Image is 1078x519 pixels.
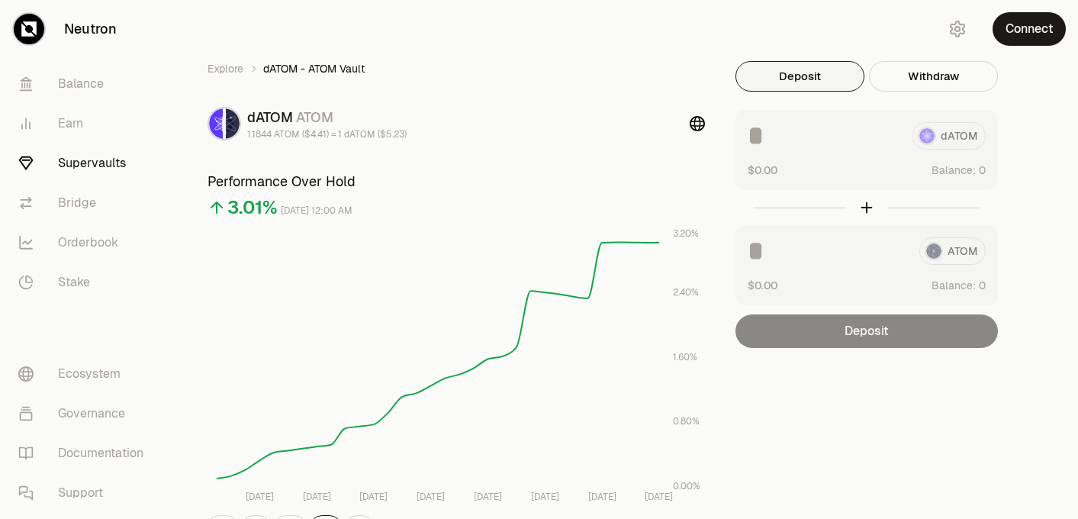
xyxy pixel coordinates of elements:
span: Balance: [932,278,976,293]
a: Bridge [6,183,165,223]
a: Explore [208,61,243,76]
tspan: [DATE] [531,491,559,503]
tspan: [DATE] [359,491,388,503]
button: $0.00 [748,277,777,293]
tspan: [DATE] [588,491,616,503]
tspan: 3.20% [673,227,699,240]
tspan: 0.00% [673,480,700,492]
div: dATOM [247,107,407,128]
a: Balance [6,64,165,104]
a: Supervaults [6,143,165,183]
a: Stake [6,263,165,302]
tspan: [DATE] [474,491,502,503]
span: Balance: [932,163,976,178]
button: Deposit [735,61,864,92]
tspan: 0.80% [673,415,700,427]
button: Connect [993,12,1066,46]
span: dATOM - ATOM Vault [263,61,365,76]
tspan: [DATE] [246,491,274,503]
a: Documentation [6,434,165,473]
span: ATOM [296,108,333,126]
tspan: 1.60% [673,351,697,363]
nav: breadcrumb [208,61,705,76]
div: [DATE] 12:00 AM [281,202,352,220]
tspan: 2.40% [673,286,699,298]
div: 1.1844 ATOM ($4.41) = 1 dATOM ($5.23) [247,128,407,140]
a: Support [6,473,165,513]
button: $0.00 [748,162,777,178]
tspan: [DATE] [303,491,331,503]
a: Orderbook [6,223,165,263]
h3: Performance Over Hold [208,171,705,192]
a: Earn [6,104,165,143]
tspan: [DATE] [417,491,445,503]
a: Ecosystem [6,354,165,394]
div: 3.01% [227,195,278,220]
img: dATOM Logo [209,108,223,139]
a: Governance [6,394,165,434]
tspan: [DATE] [645,491,673,503]
img: ATOM Logo [226,108,240,139]
button: Withdraw [869,61,998,92]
